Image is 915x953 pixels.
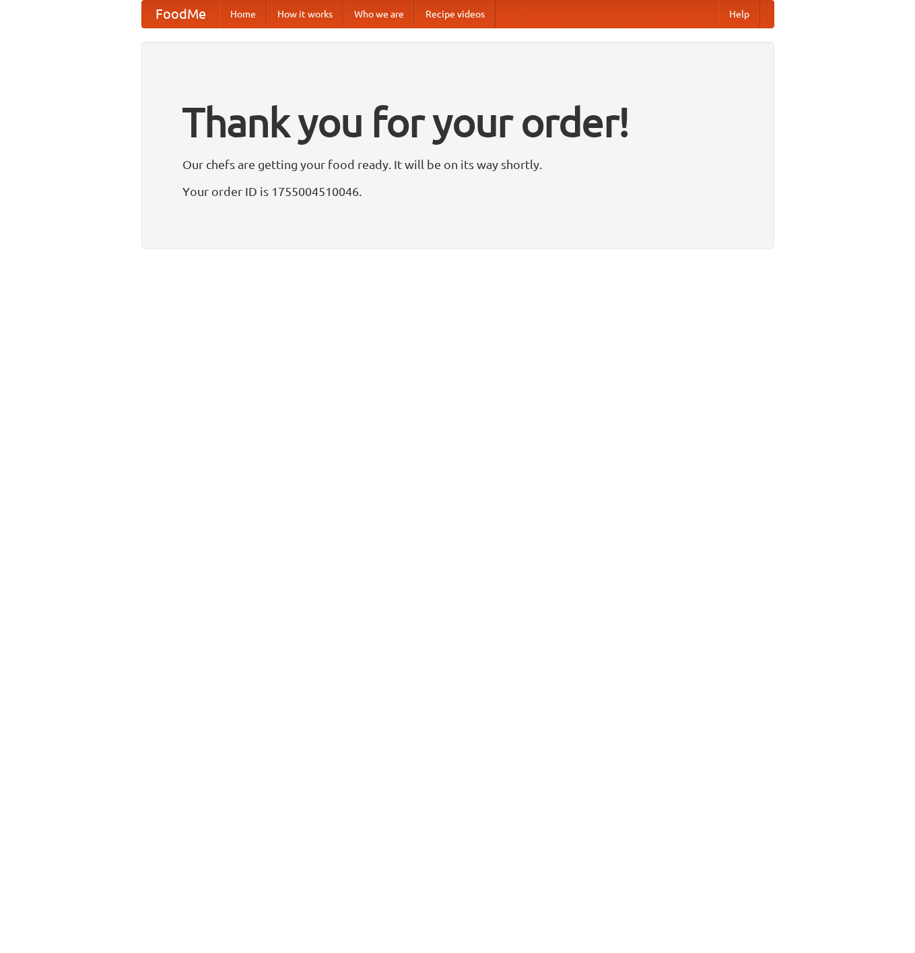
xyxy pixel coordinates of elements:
h1: Thank you for your order! [182,90,733,154]
p: Our chefs are getting your food ready. It will be on its way shortly. [182,154,733,174]
a: FoodMe [142,1,219,28]
p: Your order ID is 1755004510046. [182,181,733,201]
a: Home [219,1,267,28]
a: Who we are [343,1,415,28]
a: Recipe videos [415,1,496,28]
a: How it works [267,1,343,28]
a: Help [718,1,760,28]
